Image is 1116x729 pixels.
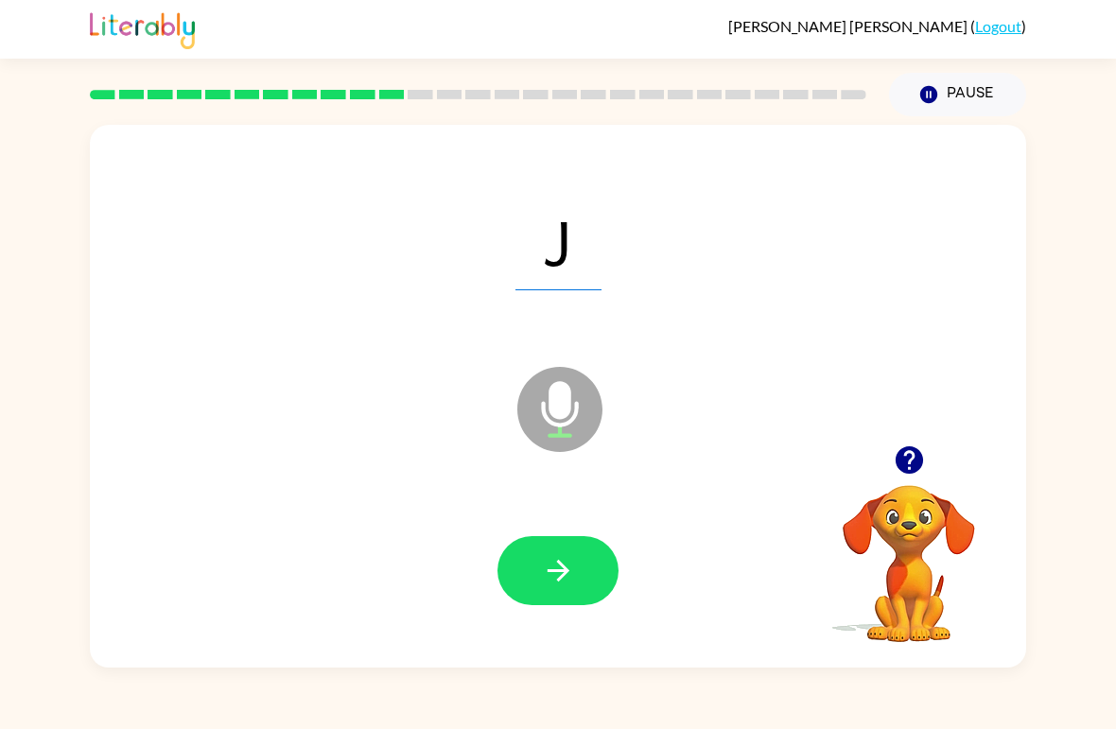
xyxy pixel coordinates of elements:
[889,73,1026,116] button: Pause
[728,17,970,35] span: [PERSON_NAME] [PERSON_NAME]
[728,17,1026,35] div: ( )
[814,456,1003,645] video: Your browser must support playing .mp4 files to use Literably. Please try using another browser.
[515,192,602,290] span: J
[90,8,195,49] img: Literably
[975,17,1021,35] a: Logout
